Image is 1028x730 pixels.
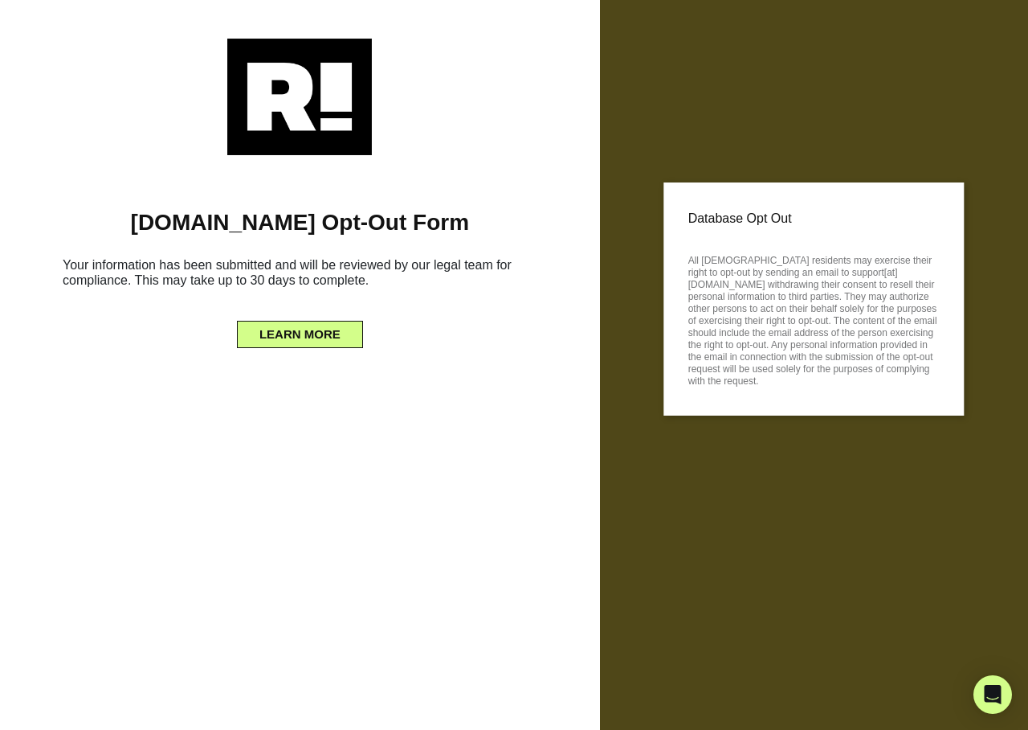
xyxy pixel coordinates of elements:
h1: [DOMAIN_NAME] Opt-Out Form [24,209,576,236]
img: Retention.com [227,39,372,155]
p: All [DEMOGRAPHIC_DATA] residents may exercise their right to opt-out by sending an email to suppo... [688,250,940,388]
button: LEARN MORE [237,321,363,348]
a: LEARN MORE [237,323,363,336]
div: Open Intercom Messenger [973,675,1012,714]
p: Database Opt Out [688,207,940,231]
h6: Your information has been submitted and will be reviewed by our legal team for compliance. This m... [24,251,576,301]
